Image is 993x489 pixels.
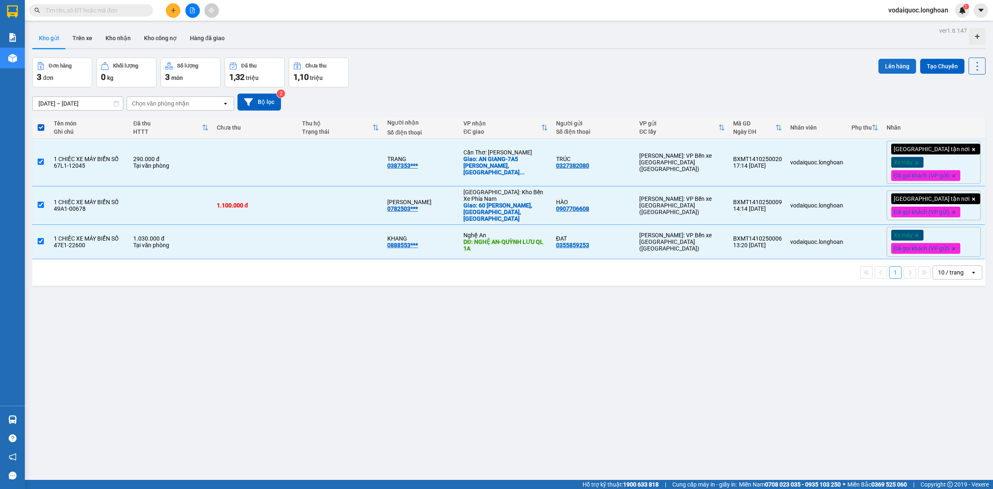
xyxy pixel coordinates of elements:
div: 290.000 đ [133,156,209,162]
img: warehouse-icon [8,54,17,63]
button: Trên xe [66,28,99,48]
div: Khối lượng [113,63,138,69]
div: [PERSON_NAME]: VP Bến xe [GEOGRAPHIC_DATA] ([GEOGRAPHIC_DATA]) [639,152,724,172]
div: Chưa thu [217,124,294,131]
span: message [9,472,17,479]
div: 1 CHIẾC XE MÁY BIỂN SỐ 47E1-22600 [54,235,125,248]
div: Giao: AN GIANG-7A5 LÊ THỊ HỒNG GẤM,BÌNH KHÁNH.TP LONG XUYÊN [463,156,548,176]
div: Người gửi [556,120,631,127]
div: Cần Thơ: [PERSON_NAME] [463,149,548,156]
span: 3 [37,72,41,82]
div: Nhãn [887,124,981,131]
span: file-add [189,7,195,13]
strong: 0708 023 035 - 0935 103 250 [765,481,841,488]
div: TRÚC [556,156,631,162]
div: Số điện thoại [556,128,631,135]
div: Nghệ An [463,232,548,238]
span: aim [209,7,214,13]
th: Toggle SortBy [298,117,383,139]
img: icon-new-feature [959,7,966,14]
button: file-add [185,3,200,18]
span: 1 [964,4,967,10]
div: VP nhận [463,120,541,127]
div: HTTT [133,128,202,135]
span: 0 [101,72,106,82]
sup: 2 [277,89,285,98]
div: Số lượng [177,63,198,69]
div: Tạo kho hàng mới [969,28,986,45]
div: vodaiquoc.longhoan [790,238,843,245]
th: Toggle SortBy [635,117,729,139]
div: KHANG [387,235,455,242]
button: Đã thu1,32 triệu [225,58,285,87]
strong: 0369 525 060 [871,481,907,488]
div: 1 CHIẾC XE MÁY BIỂN SỐ 49A1-00678 [54,199,125,212]
span: món [171,75,183,81]
div: Ghi chú [54,128,125,135]
div: Chọn văn phòng nhận [132,99,189,108]
div: 1 CHIẾC XE MÁY BIỂN SỐ 67L1-12045 [54,156,125,169]
button: Bộ lọc [237,94,281,111]
span: ... [520,169,525,176]
button: Tạo Chuyến [920,59,964,74]
div: VP gửi [639,120,718,127]
div: ĐC lấy [639,128,718,135]
span: plus [170,7,176,13]
div: Đơn hàng [49,63,72,69]
div: Người nhận [387,119,455,126]
span: [GEOGRAPHIC_DATA] tận nơi [894,195,969,202]
div: 17:14 [DATE] [733,162,782,169]
input: Select a date range. [33,97,123,110]
div: TRANG [387,156,455,162]
span: vodaiquoc.longhoan [882,5,955,15]
button: caret-down [974,3,988,18]
button: Hàng đã giao [183,28,231,48]
button: 1 [889,266,902,279]
input: Tìm tên, số ĐT hoặc mã đơn [46,6,143,15]
div: BXMT1410250009 [733,199,782,205]
span: triệu [310,75,323,81]
button: Kho nhận [99,28,137,48]
span: Cung cấp máy in - giấy in: [672,480,737,489]
span: Đã gọi khách (VP gửi) [894,172,950,179]
div: 1.030.000 đ [133,235,209,242]
span: 1,10 [293,72,309,82]
span: 3 [165,72,170,82]
span: | [665,480,666,489]
div: Chưa thu [305,63,326,69]
span: Miền Bắc [847,480,907,489]
span: Đã gọi khách (VP gửi) [894,245,950,252]
div: Số điện thoại [387,129,455,136]
div: [PERSON_NAME]: VP Bến xe [GEOGRAPHIC_DATA] ([GEOGRAPHIC_DATA]) [639,195,724,215]
div: BXMT1410250020 [733,156,782,162]
th: Toggle SortBy [847,117,883,139]
span: Xe máy [894,159,913,166]
span: copyright [947,482,953,487]
div: ĐẠT [556,235,631,242]
div: [GEOGRAPHIC_DATA]: Kho Bến Xe Phía Nam [463,189,548,202]
span: | [913,480,914,489]
img: solution-icon [8,33,17,42]
span: search [34,7,40,13]
span: notification [9,453,17,461]
button: plus [166,3,180,18]
div: [PERSON_NAME]: VP Bến xe [GEOGRAPHIC_DATA] ([GEOGRAPHIC_DATA]) [639,232,724,252]
div: 14:14 [DATE] [733,205,782,212]
span: [GEOGRAPHIC_DATA] tận nơi [894,145,969,153]
div: 0355859253 [556,242,589,248]
div: ver 1.8.147 [939,26,967,35]
button: Kho công nợ [137,28,183,48]
div: Nhân viên [790,124,843,131]
sup: 1 [963,4,969,10]
svg: open [222,100,229,107]
div: BXMT1410250006 [733,235,782,242]
div: Ngày ĐH [733,128,775,135]
div: ĐC giao [463,128,541,135]
div: 10 / trang [938,268,964,277]
div: 0907706608 [556,205,589,212]
button: Số lượng3món [161,58,221,87]
span: Đã gọi khách (VP gửi) [894,208,950,216]
div: vodaiquoc.longhoan [790,202,843,209]
div: Tên món [54,120,125,127]
div: Đã thu [133,120,202,127]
